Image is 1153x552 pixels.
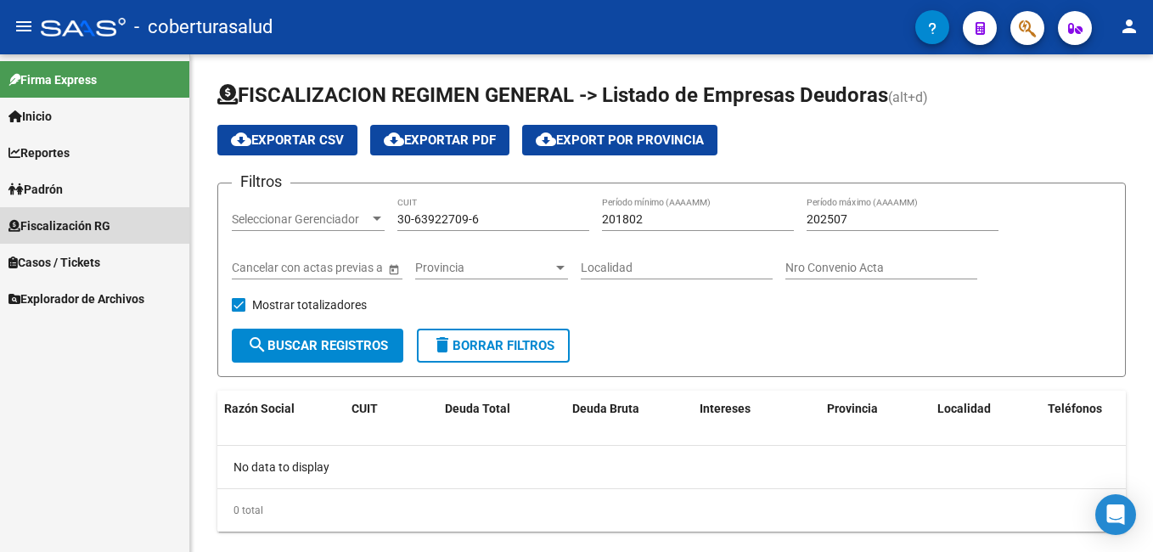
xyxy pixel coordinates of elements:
div: 0 total [217,489,1126,532]
span: Razón Social [224,402,295,415]
mat-icon: cloud_download [384,129,404,149]
span: Inicio [8,107,52,126]
span: Localidad [937,402,991,415]
span: Exportar CSV [231,132,344,148]
datatable-header-cell: Intereses [693,391,820,447]
mat-icon: delete [432,335,453,355]
span: Provincia [827,402,878,415]
span: Intereses [700,402,751,415]
span: CUIT [352,402,378,415]
div: No data to display [217,446,1126,488]
span: Exportar PDF [384,132,496,148]
span: Mostrar totalizadores [252,295,367,315]
datatable-header-cell: Provincia [820,391,931,447]
span: Deuda Total [445,402,510,415]
span: Padrón [8,180,63,199]
span: Export por Provincia [536,132,704,148]
span: Teléfonos [1048,402,1102,415]
button: Open calendar [385,260,402,278]
mat-icon: search [247,335,267,355]
div: Open Intercom Messenger [1095,494,1136,535]
datatable-header-cell: Deuda Total [438,391,565,447]
span: Explorador de Archivos [8,290,144,308]
button: Export por Provincia [522,125,717,155]
button: Exportar PDF [370,125,509,155]
datatable-header-cell: CUIT [345,391,438,447]
span: - coberturasalud [134,8,273,46]
span: (alt+d) [888,89,928,105]
mat-icon: cloud_download [231,129,251,149]
datatable-header-cell: Localidad [931,391,1041,447]
h3: Filtros [232,170,290,194]
span: Reportes [8,144,70,162]
span: Seleccionar Gerenciador [232,212,369,227]
mat-icon: cloud_download [536,129,556,149]
span: FISCALIZACION REGIMEN GENERAL -> Listado de Empresas Deudoras [217,83,888,107]
span: Provincia [415,261,553,275]
span: Buscar Registros [247,338,388,353]
span: Deuda Bruta [572,402,639,415]
button: Exportar CSV [217,125,357,155]
span: Firma Express [8,70,97,89]
span: Borrar Filtros [432,338,554,353]
datatable-header-cell: Deuda Bruta [565,391,693,447]
button: Borrar Filtros [417,329,570,363]
mat-icon: menu [14,16,34,37]
mat-icon: person [1119,16,1139,37]
span: Fiscalización RG [8,217,110,235]
span: Casos / Tickets [8,253,100,272]
button: Buscar Registros [232,329,403,363]
datatable-header-cell: Razón Social [217,391,345,447]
